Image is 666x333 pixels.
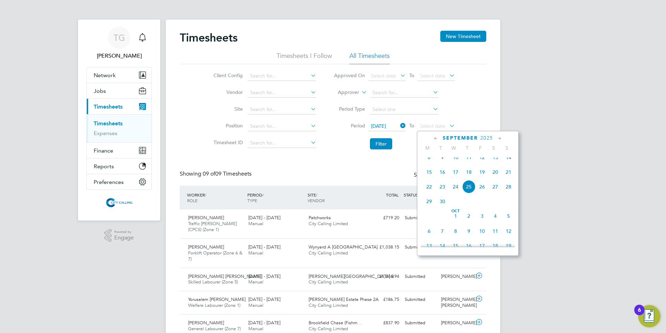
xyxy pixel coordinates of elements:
span: 9 [462,224,475,238]
span: / [205,192,206,198]
span: 24 [449,180,462,193]
span: 28 [502,180,515,193]
input: Search for... [248,138,316,148]
li: Timesheets I Follow [277,52,332,64]
span: S [487,145,500,151]
span: Network [94,72,116,79]
li: All Timesheets [349,52,390,64]
div: WORKER [185,188,246,207]
button: Filter [370,138,392,149]
span: Finance [94,147,113,154]
label: Client Config [211,72,243,79]
span: F [474,145,487,151]
a: Powered byEngage [104,229,134,242]
label: Approver [328,89,359,96]
span: 10 [449,151,462,164]
span: ROLE [187,198,198,203]
span: City Calling Limited [309,221,348,227]
span: / [262,192,264,198]
span: Manual [248,221,263,227]
span: To [407,71,416,80]
div: Status [414,170,472,180]
span: 12 [502,224,515,238]
span: 3 [475,209,489,223]
span: W [447,145,460,151]
span: T [434,145,447,151]
span: [DATE] - [DATE] [248,244,280,250]
span: 6 [423,224,436,238]
nav: Main navigation [78,20,160,221]
span: 11 [489,224,502,238]
div: £186.75 [366,294,402,305]
span: Yorusalem [PERSON_NAME] [188,296,246,302]
span: 22 [423,180,436,193]
span: Patchworks [309,215,331,221]
input: Search for... [370,88,439,98]
span: Preferences [94,179,124,185]
span: Welfare Labourer (Zone 1) [188,302,240,308]
span: [DATE] - [DATE] [248,215,280,221]
span: 10 [475,224,489,238]
span: Manual [248,302,263,308]
span: T [460,145,474,151]
span: 17 [475,239,489,252]
span: / [316,192,317,198]
span: [PERSON_NAME] [188,320,224,326]
button: Reports [87,158,152,174]
span: Skilled Labourer (Zone 5) [188,279,238,285]
div: £719.20 [366,212,402,224]
span: M [421,145,434,151]
span: [DATE] - [DATE] [248,273,280,279]
span: Engage [114,235,134,241]
a: Go to home page [86,197,152,208]
span: Brookfield Chase (Fishm… [309,320,362,326]
button: New Timesheet [440,31,486,42]
span: Reports [94,163,114,170]
label: Timesheet ID [211,139,243,146]
label: Approved On [334,72,365,79]
span: 4 [489,209,502,223]
span: 16 [436,165,449,179]
span: Wynyard A [GEOGRAPHIC_DATA] [309,244,378,250]
span: 18 [462,165,475,179]
label: Period [334,123,365,129]
span: [DATE] [371,123,386,129]
span: 12 [475,151,489,164]
span: Powered by [114,229,134,235]
span: 7 [436,224,449,238]
span: 5 [502,209,515,223]
span: 8 [449,224,462,238]
span: September [443,135,478,141]
input: Search for... [248,105,316,114]
span: 26 [475,180,489,193]
span: 14 [436,239,449,252]
span: City Calling Limited [309,326,348,332]
div: [PERSON_NAME] [438,317,474,329]
span: S [500,145,513,151]
div: STATUS [402,188,438,201]
label: Position [211,123,243,129]
span: 17 [449,165,462,179]
span: 8 [423,151,436,164]
span: 13 [489,151,502,164]
span: City Calling Limited [309,302,348,308]
button: Preferences [87,174,152,190]
span: Traffic [PERSON_NAME] (CPCS) (Zone 1) [188,221,237,232]
div: £837.90 [366,317,402,329]
span: [DATE] - [DATE] [248,320,280,326]
span: VENDOR [308,198,325,203]
span: TOTAL [386,192,398,198]
span: 30 [436,195,449,208]
div: Submitted [402,212,438,224]
div: 6 [638,310,641,319]
span: 19 [502,239,515,252]
div: SITE [306,188,366,207]
div: £1,016.94 [366,271,402,282]
span: [PERSON_NAME] [188,215,224,221]
span: 14 [502,151,515,164]
input: Select one [370,105,439,114]
span: 29 [423,195,436,208]
span: 18 [489,239,502,252]
div: Submitted [402,242,438,253]
h2: Timesheets [180,31,238,45]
